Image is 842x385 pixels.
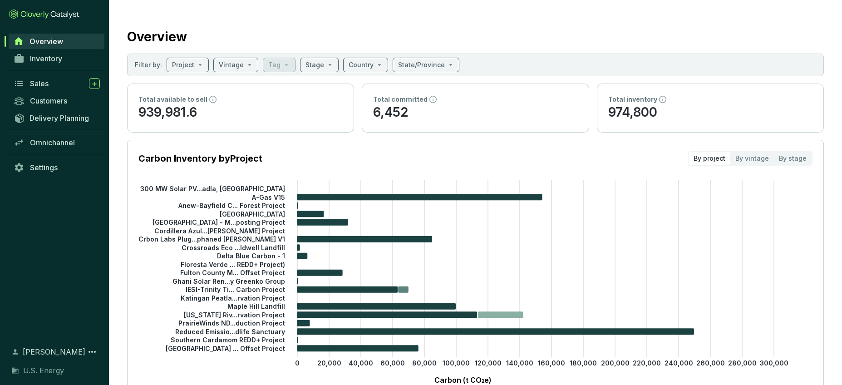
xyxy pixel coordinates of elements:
a: Inventory [9,51,104,66]
tspan: PrairieWinds ND...duction Project [178,319,285,327]
a: Overview [9,34,104,49]
tspan: Maple Hill Landfill [227,302,285,310]
tspan: [GEOGRAPHIC_DATA] - M...posting Project [153,218,285,226]
span: Overview [30,37,63,46]
tspan: Delta Blue Carbon - 1 [217,252,285,260]
a: Sales [9,76,104,91]
div: segmented control [688,151,812,166]
h2: Overview [127,27,187,46]
tspan: 240,000 [665,359,693,367]
span: U.S. Energy [23,365,64,376]
tspan: 0 [295,359,300,367]
span: Delivery Planning [30,114,89,123]
tspan: 300,000 [760,359,788,367]
span: Sales [30,79,49,88]
tspan: 160,000 [538,359,565,367]
tspan: Crbon Labs Plug...phaned [PERSON_NAME] V1 [138,235,285,243]
tspan: Katingan Peatla...rvation Project [181,294,285,302]
p: Total committed [373,95,428,104]
tspan: 80,000 [412,359,437,367]
tspan: 280,000 [728,359,757,367]
tspan: A-Gas V15 [251,193,285,201]
tspan: Anew-Bayfield C... Forest Project [178,202,285,209]
tspan: [US_STATE] Riv...rvation Project [184,311,285,319]
span: Omnichannel [30,138,75,147]
tspan: Southern Cardamom REDD+ Project [171,336,285,344]
p: 6,452 [373,104,577,121]
div: By vintage [730,152,774,165]
p: Total available to sell [138,95,207,104]
tspan: 300 MW Solar PV...adla, [GEOGRAPHIC_DATA] [140,185,285,192]
tspan: 20,000 [317,359,341,367]
tspan: [GEOGRAPHIC_DATA] [220,210,285,218]
p: 974,800 [608,104,812,121]
tspan: 120,000 [475,359,502,367]
p: Tag [268,60,281,69]
tspan: Reduced Emissio...dlife Sanctuary [175,328,285,336]
tspan: [GEOGRAPHIC_DATA] ... Offset Project [166,345,285,352]
p: Filter by: [135,60,162,69]
div: By project [689,152,730,165]
tspan: 140,000 [506,359,533,367]
a: Settings [9,160,104,175]
tspan: Cordillera Azul...[PERSON_NAME] Project [154,227,285,235]
p: 939,981.6 [138,104,343,121]
tspan: 180,000 [570,359,597,367]
div: By stage [774,152,812,165]
p: Carbon Inventory by Project [138,152,262,165]
tspan: IESI-Trinity Ti... Carbon Project [186,286,285,293]
span: Customers [30,96,67,105]
tspan: 60,000 [380,359,405,367]
tspan: 260,000 [696,359,725,367]
tspan: Crossroads Eco ...ldwell Landfill [182,244,285,252]
tspan: 200,000 [601,359,630,367]
a: Delivery Planning [9,110,104,125]
a: Customers [9,93,104,109]
span: Settings [30,163,58,172]
tspan: 40,000 [349,359,373,367]
tspan: Fulton County M... Offset Project [180,269,285,276]
span: [PERSON_NAME] [23,346,85,357]
span: Inventory [30,54,62,63]
tspan: 100,000 [443,359,470,367]
tspan: Floresta Verde ... REDD+ Project) [181,261,285,268]
tspan: Ghani Solar Ren...y Greenko Group [172,277,285,285]
tspan: 220,000 [633,359,661,367]
p: Total inventory [608,95,657,104]
a: Omnichannel [9,135,104,150]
